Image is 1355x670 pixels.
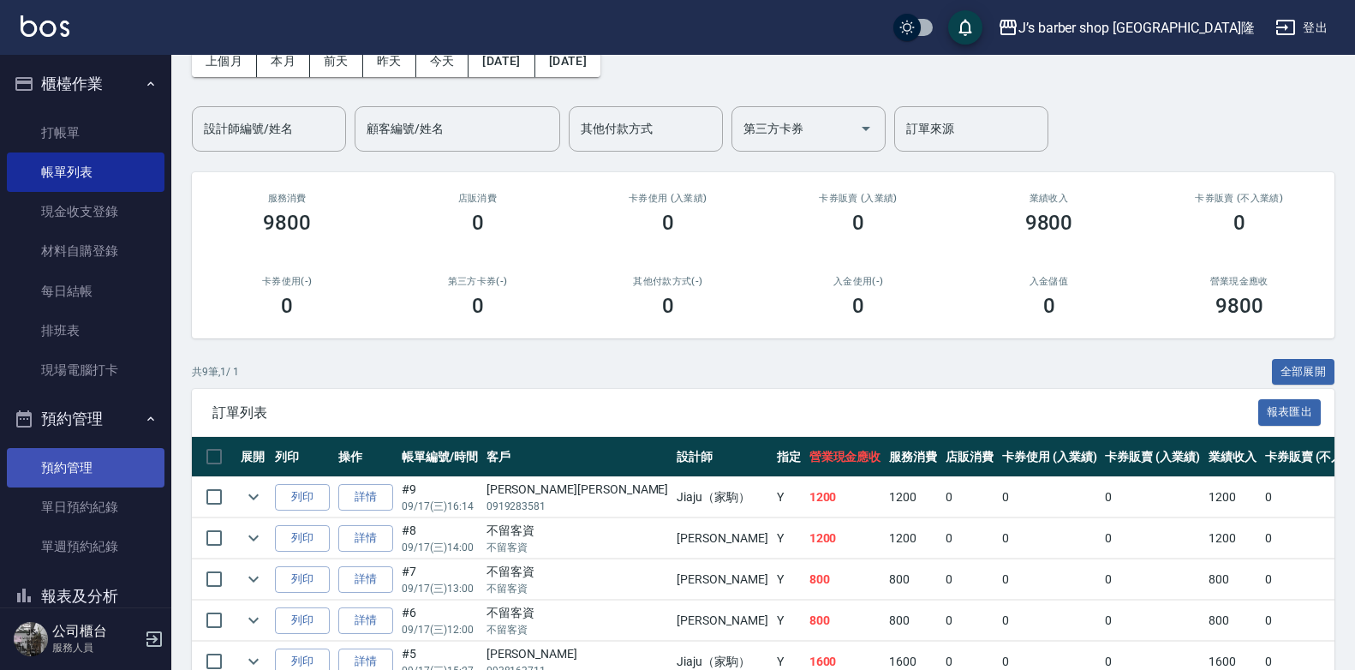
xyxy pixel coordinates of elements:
[416,45,469,77] button: 今天
[482,437,673,477] th: 客戶
[1204,437,1261,477] th: 業績收入
[998,601,1101,641] td: 0
[7,574,164,619] button: 報表及分析
[941,437,998,477] th: 店販消費
[948,10,982,45] button: save
[7,311,164,350] a: 排班表
[397,559,482,600] td: #7
[662,211,674,235] h3: 0
[486,522,669,540] div: 不留客資
[397,518,482,559] td: #8
[998,518,1101,559] td: 0
[998,477,1101,517] td: 0
[1025,211,1073,235] h3: 9800
[7,272,164,311] a: 每日結帳
[805,518,886,559] td: 1200
[805,601,886,641] td: 800
[281,294,293,318] h3: 0
[486,581,669,596] p: 不留客資
[852,294,864,318] h3: 0
[275,607,330,634] button: 列印
[672,559,772,600] td: [PERSON_NAME]
[271,437,334,477] th: 列印
[784,193,933,204] h2: 卡券販賣 (入業績)
[7,350,164,390] a: 現場電腦打卡
[885,559,941,600] td: 800
[402,581,478,596] p: 09/17 (三) 13:00
[1018,17,1255,39] div: J’s barber shop [GEOGRAPHIC_DATA]隆
[21,15,69,37] img: Logo
[1101,518,1204,559] td: 0
[1101,559,1204,600] td: 0
[469,45,534,77] button: [DATE]
[7,62,164,106] button: 櫃檯作業
[672,601,772,641] td: [PERSON_NAME]
[7,231,164,271] a: 材料自購登錄
[486,499,669,514] p: 0919283581
[212,404,1258,422] span: 訂單列表
[338,484,393,511] a: 詳情
[941,601,998,641] td: 0
[1043,294,1055,318] h3: 0
[594,193,743,204] h2: 卡券使用 (入業績)
[212,276,361,287] h2: 卡券使用(-)
[941,477,998,517] td: 0
[52,623,140,640] h5: 公司櫃台
[7,113,164,153] a: 打帳單
[402,540,478,555] p: 09/17 (三) 14:00
[472,211,484,235] h3: 0
[1165,193,1314,204] h2: 卡券販賣 (不入業績)
[402,622,478,637] p: 09/17 (三) 12:00
[1204,477,1261,517] td: 1200
[241,525,266,551] button: expand row
[1272,359,1335,386] button: 全部展開
[397,477,482,517] td: #9
[7,192,164,231] a: 現金收支登錄
[1165,276,1314,287] h2: 營業現金應收
[310,45,363,77] button: 前天
[7,448,164,488] a: 預約管理
[1101,601,1204,641] td: 0
[486,481,669,499] div: [PERSON_NAME][PERSON_NAME]
[805,437,886,477] th: 營業現金應收
[773,477,805,517] td: Y
[241,566,266,592] button: expand row
[7,527,164,566] a: 單週預約紀錄
[257,45,310,77] button: 本月
[7,153,164,192] a: 帳單列表
[885,601,941,641] td: 800
[236,437,271,477] th: 展開
[403,276,552,287] h2: 第三方卡券(-)
[263,211,311,235] h3: 9800
[773,601,805,641] td: Y
[672,477,772,517] td: Jiaju（家駒）
[486,604,669,622] div: 不留客資
[7,397,164,441] button: 預約管理
[7,488,164,527] a: 單日預約紀錄
[192,45,257,77] button: 上個月
[403,193,552,204] h2: 店販消費
[212,193,361,204] h3: 服務消費
[338,566,393,593] a: 詳情
[974,276,1123,287] h2: 入金儲值
[1204,518,1261,559] td: 1200
[1258,404,1322,420] a: 報表匯出
[486,645,669,663] div: [PERSON_NAME]
[334,437,397,477] th: 操作
[852,115,880,142] button: Open
[397,601,482,641] td: #6
[773,559,805,600] td: Y
[241,607,266,633] button: expand row
[998,437,1101,477] th: 卡券使用 (入業績)
[805,477,886,517] td: 1200
[1101,477,1204,517] td: 0
[338,607,393,634] a: 詳情
[192,364,239,380] p: 共 9 筆, 1 / 1
[1268,12,1334,44] button: 登出
[14,622,48,656] img: Person
[486,540,669,555] p: 不留客資
[672,437,772,477] th: 設計師
[1215,294,1263,318] h3: 9800
[397,437,482,477] th: 帳單編號/時間
[941,518,998,559] td: 0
